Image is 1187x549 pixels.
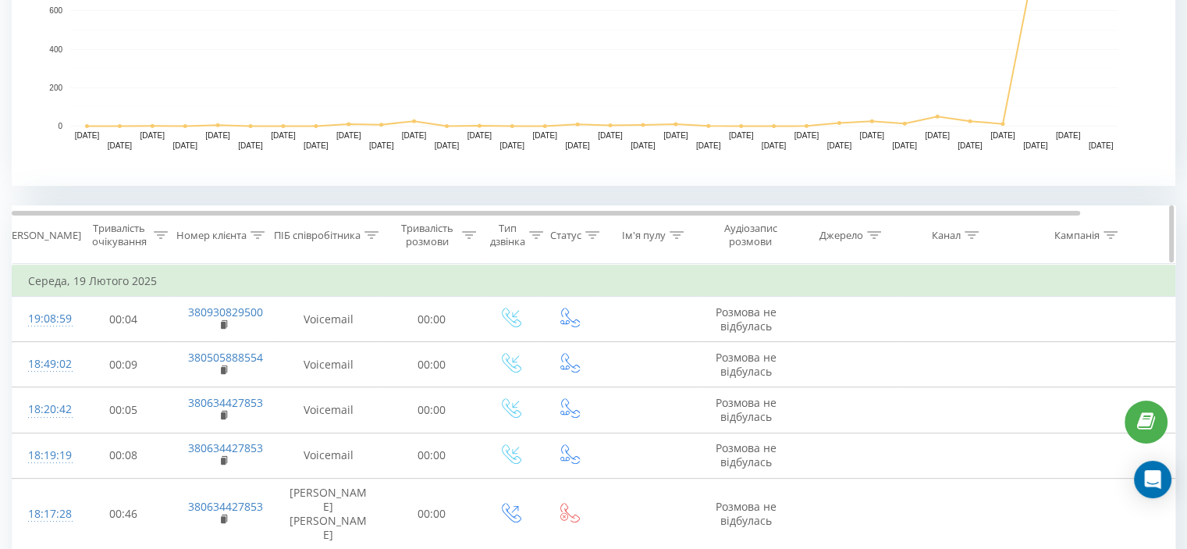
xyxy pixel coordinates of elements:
[28,304,59,334] div: 19:08:59
[716,350,777,379] span: Розмова не відбулась
[188,395,263,410] a: 380634427853
[75,433,172,478] td: 00:08
[205,131,230,140] text: [DATE]
[49,45,62,54] text: 400
[369,141,394,150] text: [DATE]
[467,131,492,140] text: [DATE]
[1023,141,1048,150] text: [DATE]
[75,131,100,140] text: [DATE]
[631,141,656,150] text: [DATE]
[1056,131,1081,140] text: [DATE]
[49,7,62,16] text: 600
[75,342,172,387] td: 00:09
[188,305,263,319] a: 380930829500
[274,433,383,478] td: Voicemail
[108,141,133,150] text: [DATE]
[762,141,787,150] text: [DATE]
[716,440,777,469] span: Розмова не відбулась
[383,297,481,342] td: 00:00
[88,222,150,248] div: Тривалість очікування
[794,131,819,140] text: [DATE]
[716,395,777,424] span: Розмова не відбулась
[958,141,983,150] text: [DATE]
[716,499,777,528] span: Розмова не відбулась
[75,297,172,342] td: 00:04
[565,141,590,150] text: [DATE]
[304,141,329,150] text: [DATE]
[696,141,721,150] text: [DATE]
[819,229,863,242] div: Джерело
[274,229,361,242] div: ПІБ співробітника
[274,342,383,387] td: Voicemail
[716,305,777,333] span: Розмова не відбулась
[188,440,263,455] a: 380634427853
[383,342,481,387] td: 00:00
[1134,461,1171,498] div: Open Intercom Messenger
[188,350,263,365] a: 380505888554
[28,499,59,529] div: 18:17:28
[435,141,460,150] text: [DATE]
[2,229,81,242] div: [PERSON_NAME]
[238,141,263,150] text: [DATE]
[892,141,917,150] text: [DATE]
[729,131,754,140] text: [DATE]
[271,131,296,140] text: [DATE]
[172,141,197,150] text: [DATE]
[383,433,481,478] td: 00:00
[75,387,172,433] td: 00:05
[176,229,247,242] div: Номер клієнта
[827,141,852,150] text: [DATE]
[140,131,165,140] text: [DATE]
[622,229,666,242] div: Ім'я пулу
[532,131,557,140] text: [DATE]
[490,222,525,248] div: Тип дзвінка
[932,229,961,242] div: Канал
[28,394,59,425] div: 18:20:42
[990,131,1015,140] text: [DATE]
[1089,141,1114,150] text: [DATE]
[28,349,59,380] div: 18:49:02
[49,84,62,92] text: 200
[499,141,524,150] text: [DATE]
[859,131,884,140] text: [DATE]
[598,131,623,140] text: [DATE]
[396,222,458,248] div: Тривалість розмови
[550,229,581,242] div: Статус
[925,131,950,140] text: [DATE]
[274,297,383,342] td: Voicemail
[713,222,788,248] div: Аудіозапис розмови
[336,131,361,140] text: [DATE]
[1054,229,1100,242] div: Кампанія
[663,131,688,140] text: [DATE]
[188,499,263,514] a: 380634427853
[383,387,481,433] td: 00:00
[58,122,62,130] text: 0
[274,387,383,433] td: Voicemail
[402,131,427,140] text: [DATE]
[28,440,59,471] div: 18:19:19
